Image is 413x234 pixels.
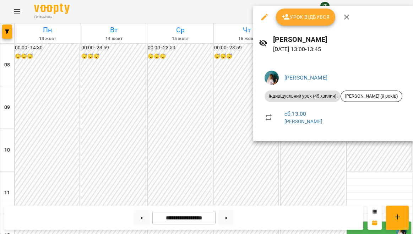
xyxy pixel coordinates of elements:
[341,91,402,102] div: [PERSON_NAME] (9 років)
[273,45,408,54] p: [DATE] 13:00 - 13:45
[284,74,327,81] a: [PERSON_NAME]
[284,119,322,124] a: [PERSON_NAME]
[273,34,408,45] h6: [PERSON_NAME]
[341,93,402,99] span: [PERSON_NAME] (9 років)
[276,9,336,26] button: Урок відбувся
[284,110,306,117] a: сб , 13:00
[265,93,341,99] span: Індивідуальний урок (45 хвилин)
[265,71,279,85] img: 6465f9d73c2b4f3824b6dec18ea9f7f0.jpeg
[282,13,330,21] span: Урок відбувся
